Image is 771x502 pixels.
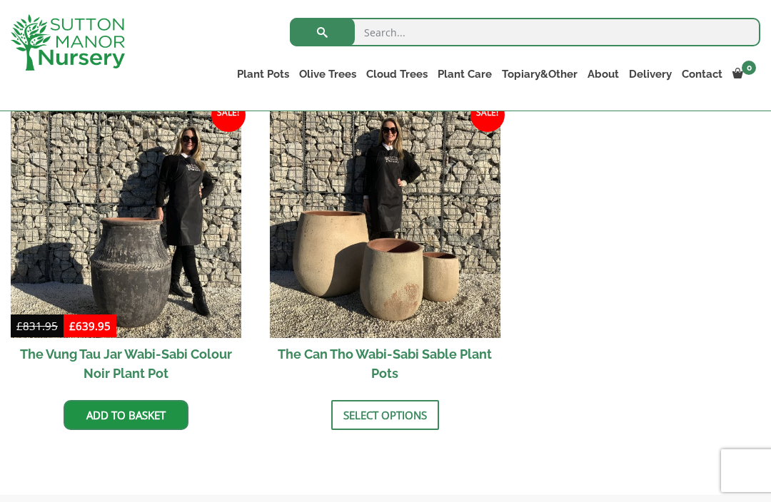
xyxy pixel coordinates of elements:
h2: The Vung Tau Jar Wabi-Sabi Colour Noir Plant Pot [11,338,241,389]
a: 0 [727,64,760,84]
bdi: 639.95 [69,319,111,333]
span: Sale! [211,98,246,132]
a: Select options for “The Can Tho Wabi-Sabi Sable Plant Pots” [331,400,439,430]
img: logo [11,14,125,71]
a: Sale! The Vung Tau Jar Wabi-Sabi Colour Noir Plant Pot [11,108,241,389]
a: Plant Care [433,64,497,84]
a: Topiary&Other [497,64,583,84]
span: 0 [742,61,756,75]
img: The Can Tho Wabi-Sabi Sable Plant Pots [270,108,500,338]
a: Delivery [624,64,677,84]
bdi: 831.95 [16,319,58,333]
span: £ [16,319,23,333]
a: Cloud Trees [361,64,433,84]
img: The Vung Tau Jar Wabi-Sabi Colour Noir Plant Pot [11,108,241,338]
span: £ [69,319,76,333]
a: Sale! The Can Tho Wabi-Sabi Sable Plant Pots [270,108,500,389]
a: Contact [677,64,727,84]
a: Add to basket: “The Vung Tau Jar Wabi-Sabi Colour Noir Plant Pot” [64,400,188,430]
a: Olive Trees [294,64,361,84]
a: About [583,64,624,84]
a: Plant Pots [232,64,294,84]
h2: The Can Tho Wabi-Sabi Sable Plant Pots [270,338,500,389]
span: Sale! [470,98,505,132]
input: Search... [290,18,760,46]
